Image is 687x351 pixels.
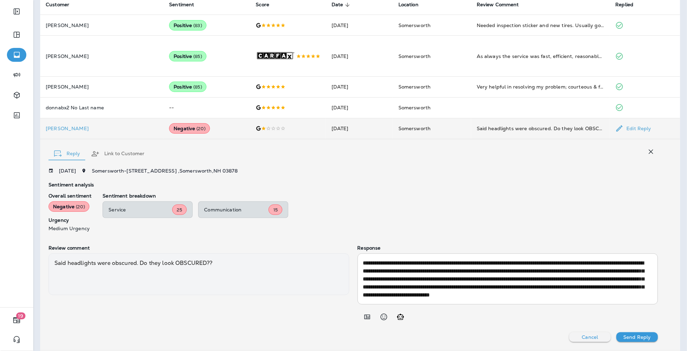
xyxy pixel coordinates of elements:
button: Reply [49,141,86,166]
p: Overall sentiment [49,193,91,199]
span: Sentiment [169,2,203,8]
span: Date [332,2,343,8]
p: Urgency [49,217,91,223]
span: Sentiment [169,2,194,8]
td: [DATE] [326,36,393,77]
p: [PERSON_NAME] [46,126,158,131]
button: 19 [7,313,26,327]
p: Cancel [582,334,598,340]
p: [PERSON_NAME] [46,53,158,59]
button: Select an emoji [377,310,391,324]
p: Edit Reply [624,126,651,131]
p: donnabx2 No Last name [46,105,158,110]
td: [DATE] [326,15,393,36]
p: Response [358,245,658,251]
div: As always the service was fast, efficient, reasonably priced and all done with a smile. I trust t... [477,53,605,60]
span: Somersworth - [STREET_ADDRESS] , Somersworth , NH 03878 [92,168,238,174]
span: Somersworth [398,125,431,132]
td: -- [164,97,250,118]
p: Review comment [49,245,349,251]
span: Date [332,2,352,8]
button: Send Reply [616,332,658,342]
span: Somersworth [398,22,431,28]
span: ( 20 ) [196,126,205,132]
span: 19 [16,312,26,319]
span: Review Comment [477,2,519,8]
p: [PERSON_NAME] [46,23,158,28]
p: [PERSON_NAME] [46,84,158,90]
button: Generate AI response [394,310,407,324]
span: ( 20 ) [76,204,85,210]
div: Positive [169,51,206,61]
span: ( 83 ) [193,23,202,28]
p: Service [108,207,172,212]
span: Somersworth [398,105,431,111]
p: Sentiment breakdown [103,193,658,199]
p: Sentiment analysis [49,182,658,187]
span: Customer [46,2,78,8]
span: Location [398,2,419,8]
p: Communication [204,207,268,212]
span: Score [256,2,278,8]
div: Negative [169,123,210,134]
span: ( 85 ) [193,84,202,90]
div: Said headlights were obscured. Do they look OBSCURED?? [49,253,349,295]
button: Cancel [569,332,611,342]
span: 25 [177,207,182,213]
button: Link to Customer [86,141,150,166]
div: Very helpful in resolving my problem; courteous & fast service; fair pricing. [477,83,605,90]
div: Positive [169,20,206,31]
div: Said headlights were obscured. Do they look OBSCURED?? [477,125,605,132]
td: [DATE] [326,118,393,139]
div: Negative [49,201,89,212]
span: Replied [615,2,642,8]
span: Customer [46,2,69,8]
p: Send Reply [623,334,651,340]
span: 15 [273,207,278,213]
span: Location [398,2,428,8]
p: Medium Urgency [49,226,91,231]
span: Review Comment [477,2,528,8]
td: [DATE] [326,76,393,97]
span: Score [256,2,269,8]
div: Positive [169,82,206,92]
td: [DATE] [326,97,393,118]
div: Needed inspection sticker and new tires. Usually go to local car dealership, but have to schedule... [477,22,605,29]
div: Click to view Customer Drawer [46,126,158,131]
p: [DATE] [59,168,76,174]
span: ( 85 ) [193,53,202,59]
span: Replied [615,2,633,8]
span: Somersworth [398,53,431,59]
button: Add in a premade template [360,310,374,324]
button: Expand Sidebar [7,5,26,18]
span: Somersworth [398,84,431,90]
